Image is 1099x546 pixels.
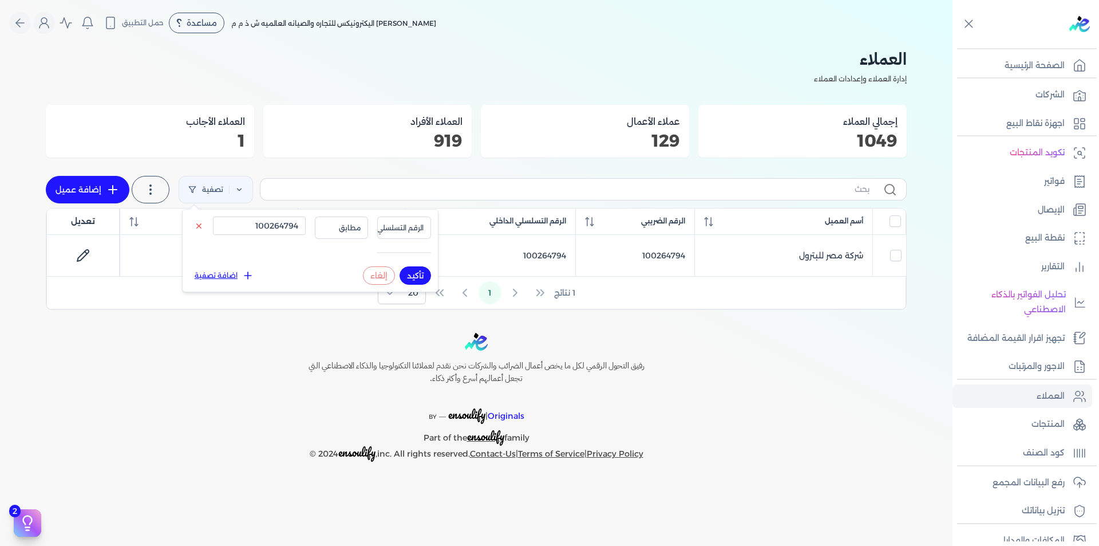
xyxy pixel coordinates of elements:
span: Rows per page [401,282,425,304]
h6: رفيق التحول الرقمي لكل ما يخص أعمال الضرائب والشركات نحن نقدم لعملائنا التكنولوجيا والذكاء الاصطن... [284,360,669,384]
h3: العملاء الأجانب [55,114,245,129]
p: الاجور والمرتبات [1009,359,1065,374]
p: تنزيل بياناتك [1022,504,1065,518]
p: الإيصال [1038,203,1065,218]
button: مطابق [315,217,369,238]
a: العملاء [952,384,1092,408]
p: تحليل الفواتير بالذكاء الاصطناعي [958,288,1066,317]
p: 919 [272,133,462,148]
p: نقطة البيع [1025,231,1065,246]
sup: __ [439,410,446,418]
span: 2 [9,505,21,517]
td: 100264794 [406,235,576,277]
span: حمل التطبيق [122,18,164,28]
td: 100264794 [576,235,695,277]
a: فواتير [952,170,1092,194]
span: BY [429,413,437,421]
a: تجهيز اقرار القيمة المضافة [952,327,1092,351]
a: تصفية [179,176,253,203]
p: إدارة العملاء وإعدادات العملاء [46,72,907,87]
p: رفع البيانات المجمع [993,476,1065,490]
span: مساعدة [187,19,217,27]
span: ensoulify [467,427,504,445]
p: المنتجات [1031,417,1065,432]
h3: عملاء الأعمال [490,114,680,129]
img: logo [1069,16,1090,32]
a: تنزيل بياناتك [952,499,1092,523]
span: الرقم التسلسلي الداخلي [489,216,566,226]
a: Privacy Policy [587,449,643,459]
span: أسم العميل [825,216,863,226]
span: الرقم الضريبي [641,216,685,226]
p: اجهزة نقاط البيع [1006,116,1065,131]
div: مساعدة [169,13,224,33]
p: Part of the family [284,425,669,446]
span: الرقم التسلسلي الداخلي [353,223,424,233]
a: الإيصال [952,198,1092,222]
span: 1 نتائج [554,287,575,299]
p: 1049 [707,133,898,148]
p: © 2024 ,inc. All rights reserved. | | [284,445,669,462]
a: تكويد المنتجات [952,141,1092,165]
p: 1 [55,133,245,148]
a: رفع البيانات المجمع [952,471,1092,495]
h2: العملاء [46,46,907,72]
p: | [284,394,669,425]
p: الصفحة الرئيسية [1005,58,1065,73]
a: كود الصنف [952,441,1092,465]
button: Page 1 [479,281,501,304]
a: الاجور والمرتبات [952,355,1092,379]
a: نقطة البيع [952,226,1092,250]
span: تعديل [71,215,95,227]
p: التقارير [1041,260,1065,274]
button: حمل التطبيق [101,13,167,33]
img: logo [465,333,488,351]
a: المنتجات [952,413,1092,437]
a: اجهزة نقاط البيع [952,112,1092,136]
span: ensoulify [448,406,485,423]
span: ensoulify [338,443,375,461]
a: Terms of Service [518,449,584,459]
a: Contact-Us [470,449,516,459]
button: تأكيد [400,266,431,285]
a: تحليل الفواتير بالذكاء الاصطناعي [952,283,1092,321]
a: الصفحة الرئيسية [952,54,1092,78]
p: تكويد المنتجات [1010,146,1065,160]
a: التقارير [952,255,1092,279]
a: إضافة عميل [46,176,129,203]
p: كود الصنف [1023,446,1065,461]
input: بحث [270,183,869,195]
p: فواتير [1044,174,1065,189]
a: ensoulify [467,433,504,443]
h3: إجمالي العملاء [707,114,898,129]
button: الرقم التسلسلي الداخلي [377,217,431,238]
a: الشركات [952,83,1092,107]
p: 129 [490,133,680,148]
input: Enter value [213,217,306,235]
span: Originals [488,411,524,421]
span: [PERSON_NAME] اليكترونيكس للتجاره والصيانه العالميه ش ذ م م [231,19,436,28]
p: الشركات [1035,88,1065,103]
p: تجهيز اقرار القيمة المضافة [967,331,1065,346]
button: اضافة تصفية [189,269,259,282]
p: العملاء [1037,389,1065,404]
h3: العملاء الأفراد [272,114,462,129]
button: 2 [14,509,41,537]
td: شركة مصر للبترول [695,235,873,277]
span: مطابق [322,223,361,233]
button: إلغاء [363,266,395,285]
